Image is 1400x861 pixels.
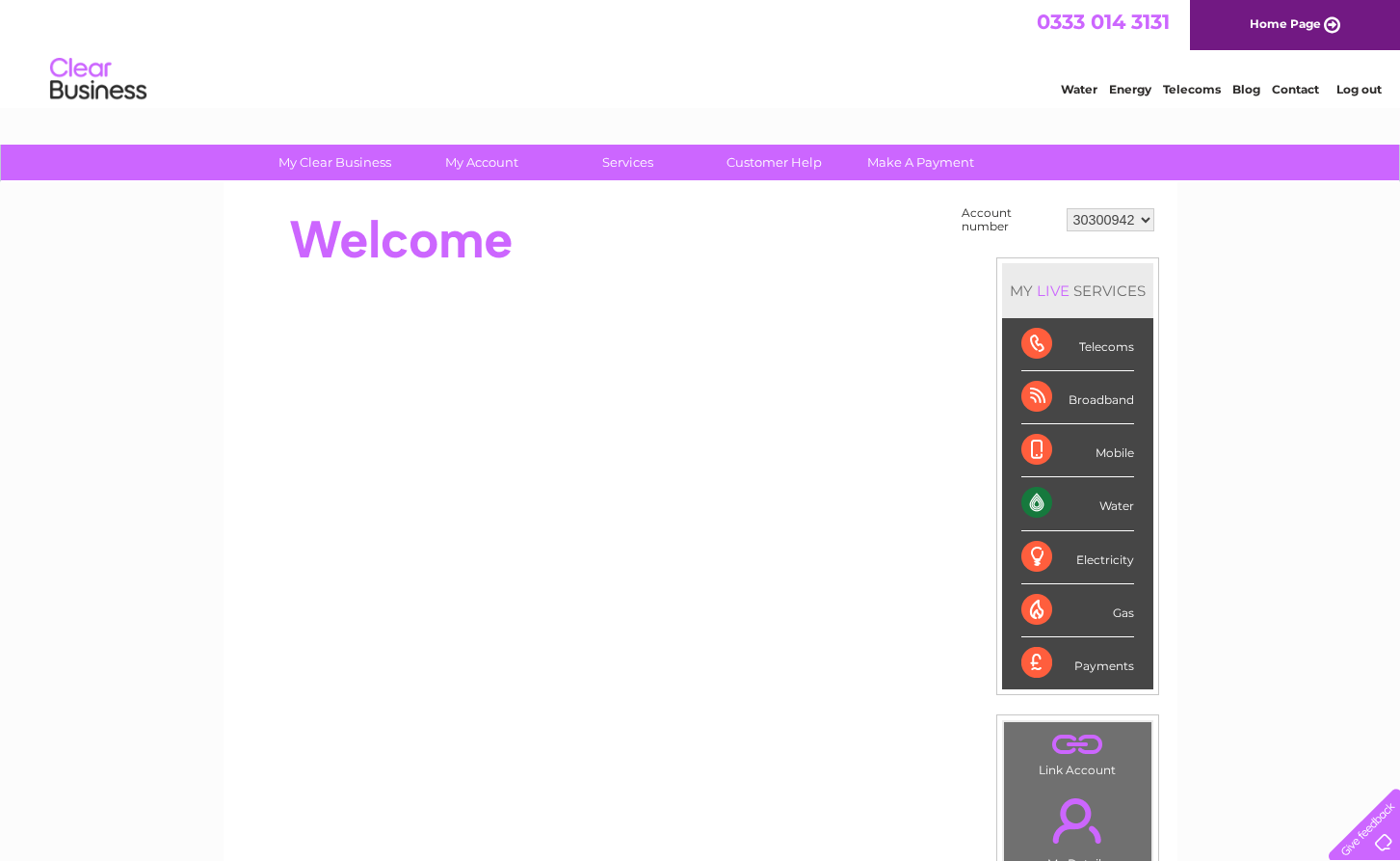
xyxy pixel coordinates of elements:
a: Energy [1109,82,1151,96]
div: Mobile [1021,424,1134,477]
a: Contact [1272,82,1319,96]
div: Broadband [1021,371,1134,424]
a: My Account [402,145,561,180]
a: Log out [1336,82,1382,96]
td: Account number [957,202,1062,238]
a: Blog [1232,82,1260,96]
div: Electricity [1021,531,1134,584]
a: . [1009,727,1147,761]
a: Make A Payment [841,145,1000,180]
div: LIVE [1033,282,1073,300]
td: Link Account [1003,721,1152,782]
a: Water [1061,82,1097,96]
a: Customer Help [695,145,854,180]
div: Payments [1021,637,1134,689]
div: Water [1021,477,1134,530]
div: MY SERVICES [1002,263,1153,318]
a: My Clear Business [255,145,414,180]
div: Gas [1021,584,1134,637]
a: 0333 014 3131 [1037,10,1170,34]
a: Telecoms [1163,82,1221,96]
a: . [1009,787,1147,854]
a: Services [548,145,707,180]
div: Clear Business is a trading name of Verastar Limited (registered in [GEOGRAPHIC_DATA] No. 3667643... [246,11,1156,94]
img: logo.png [49,50,147,109]
div: Telecoms [1021,318,1134,371]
